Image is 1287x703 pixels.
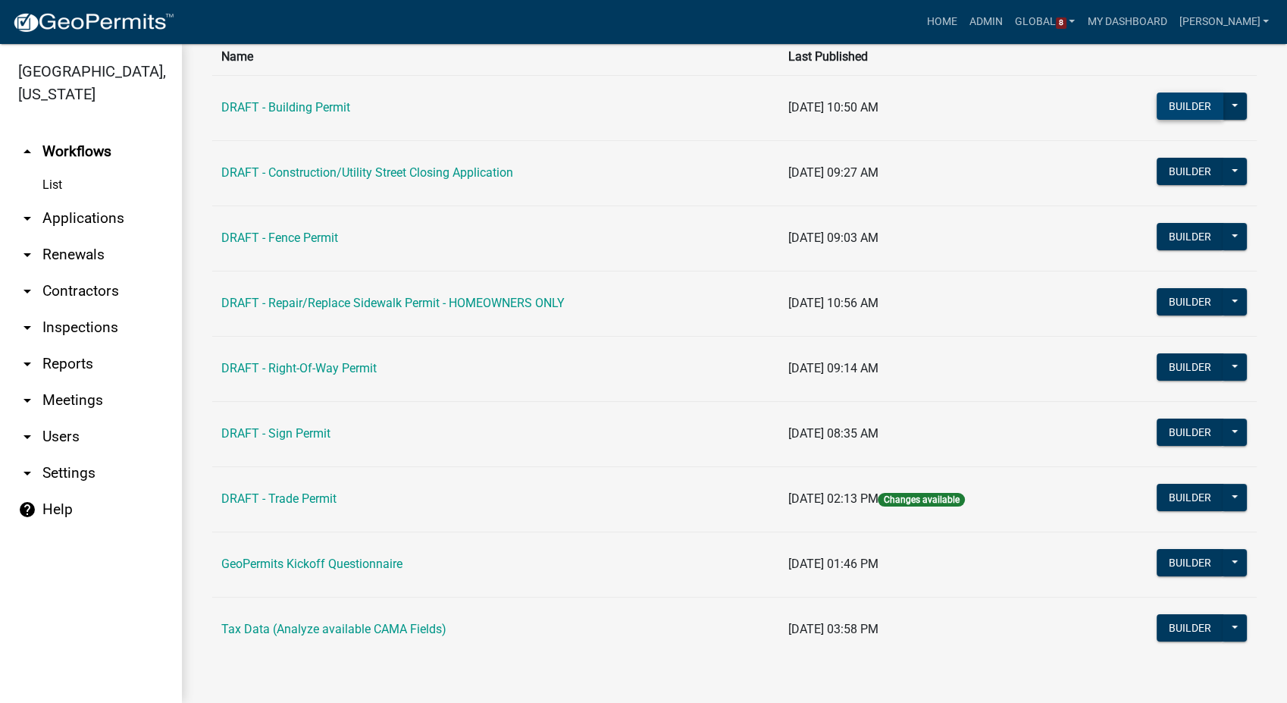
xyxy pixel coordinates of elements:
a: GeoPermits Kickoff Questionnaire [221,557,402,571]
th: Name [212,38,778,75]
span: [DATE] 10:56 AM [788,296,878,310]
span: [DATE] 09:27 AM [788,165,878,180]
button: Builder [1157,158,1223,185]
a: DRAFT - Repair/Replace Sidewalk Permit - HOMEOWNERS ONLY [221,296,565,310]
a: Home [921,8,963,36]
i: arrow_drop_down [18,355,36,373]
a: DRAFT - Fence Permit [221,231,338,245]
button: Builder [1157,353,1223,381]
i: arrow_drop_down [18,282,36,300]
span: [DATE] 09:14 AM [788,361,878,375]
button: Builder [1157,419,1223,446]
a: DRAFT - Right-Of-Way Permit [221,361,377,375]
i: arrow_drop_down [18,464,36,482]
button: Builder [1157,549,1223,576]
button: Builder [1157,484,1223,511]
a: Global8 [1009,8,1082,36]
i: arrow_drop_down [18,246,36,264]
a: [PERSON_NAME] [1173,8,1275,36]
span: [DATE] 10:50 AM [788,100,878,115]
i: arrow_drop_down [18,319,36,337]
span: [DATE] 08:35 AM [788,426,878,441]
span: [DATE] 09:03 AM [788,231,878,245]
th: Last Published [778,38,1084,75]
span: [DATE] 01:46 PM [788,557,878,571]
i: help [18,501,36,519]
a: DRAFT - Building Permit [221,100,350,115]
i: arrow_drop_down [18,391,36,410]
i: arrow_drop_down [18,428,36,446]
i: arrow_drop_down [18,209,36,228]
button: Builder [1157,288,1223,315]
span: 8 [1056,17,1066,30]
a: Admin [963,8,1009,36]
button: Builder [1157,614,1223,642]
span: [DATE] 03:58 PM [788,622,878,636]
a: My Dashboard [1081,8,1173,36]
a: DRAFT - Construction/Utility Street Closing Application [221,165,513,180]
a: DRAFT - Sign Permit [221,426,330,441]
button: Builder [1157,93,1223,120]
i: arrow_drop_up [18,143,36,161]
button: Builder [1157,223,1223,250]
a: Tax Data (Analyze available CAMA Fields) [221,622,446,636]
a: DRAFT - Trade Permit [221,491,337,506]
span: Changes available [878,493,964,507]
span: [DATE] 02:13 PM [788,491,878,506]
